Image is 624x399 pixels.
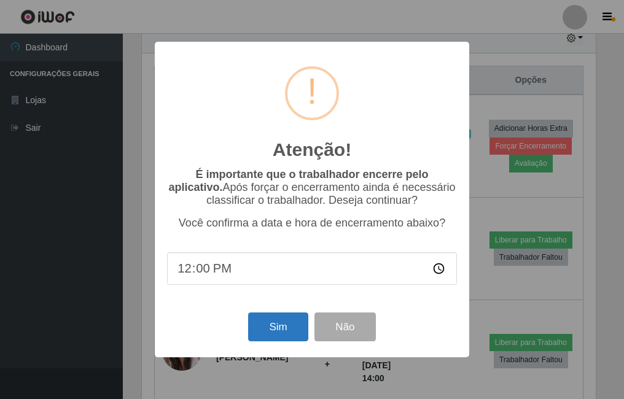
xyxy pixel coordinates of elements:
[273,139,351,161] h2: Atenção!
[167,217,457,230] p: Você confirma a data e hora de encerramento abaixo?
[167,168,457,207] p: Após forçar o encerramento ainda é necessário classificar o trabalhador. Deseja continuar?
[248,312,308,341] button: Sim
[314,312,375,341] button: Não
[168,168,428,193] b: É importante que o trabalhador encerre pelo aplicativo.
